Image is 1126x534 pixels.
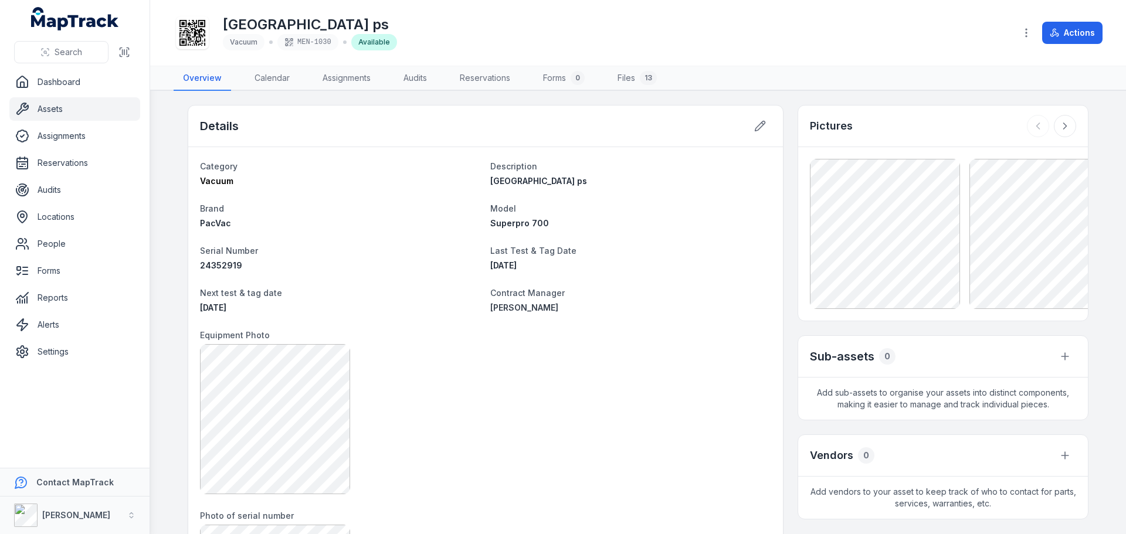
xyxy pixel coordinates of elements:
span: Contract Manager [490,288,565,298]
a: Reports [9,286,140,309]
a: Locations [9,205,140,229]
a: Forms0 [534,66,594,91]
time: 8/1/2025, 12:00:00 AM [490,260,517,270]
time: 2/1/2026, 12:00:00 AM [200,302,226,312]
span: Next test & tag date [200,288,282,298]
span: Description [490,161,537,171]
button: Actions [1042,22,1103,44]
span: Vacuum [230,38,257,46]
a: Alerts [9,313,140,336]
span: [DATE] [490,260,517,270]
h1: [GEOGRAPHIC_DATA] ps [223,15,397,34]
span: Photo of serial number [200,511,294,521]
a: Reservations [450,66,520,91]
span: Serial Number [200,246,258,256]
a: MapTrack [31,7,119,30]
h3: Vendors [810,447,853,464]
a: Reservations [9,151,140,175]
a: Overview [174,66,231,91]
a: Dashboard [9,70,140,94]
a: Files13 [608,66,666,91]
a: Assignments [313,66,380,91]
a: Forms [9,259,140,283]
div: 13 [640,71,657,85]
a: [PERSON_NAME] [490,302,771,314]
a: Assets [9,97,140,121]
span: Add sub-assets to organise your assets into distinct components, making it easier to manage and t... [798,377,1088,420]
div: MEN-1030 [277,34,338,50]
div: 0 [571,71,585,85]
a: People [9,232,140,256]
span: Model [490,203,516,213]
span: Category [200,161,238,171]
a: Audits [9,178,140,202]
span: Search [55,46,82,58]
strong: Contact MapTrack [36,477,114,487]
h2: Details [200,118,239,134]
div: Available [351,34,397,50]
span: 24352919 [200,260,242,270]
span: Last Test & Tag Date [490,246,576,256]
a: Assignments [9,124,140,148]
h2: Sub-assets [810,348,874,365]
span: Brand [200,203,224,213]
h3: Pictures [810,118,853,134]
a: Calendar [245,66,299,91]
span: PacVac [200,218,231,228]
a: Settings [9,340,140,363]
button: Search [14,41,108,63]
span: Superpro 700 [490,218,549,228]
span: Equipment Photo [200,330,270,340]
span: Vacuum [200,176,233,186]
strong: [PERSON_NAME] [42,510,110,520]
div: 0 [858,447,874,464]
span: [GEOGRAPHIC_DATA] ps [490,176,587,186]
span: Add vendors to your asset to keep track of who to contact for parts, services, warranties, etc. [798,477,1088,519]
a: Audits [394,66,436,91]
span: [DATE] [200,302,226,312]
div: 0 [879,348,896,365]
